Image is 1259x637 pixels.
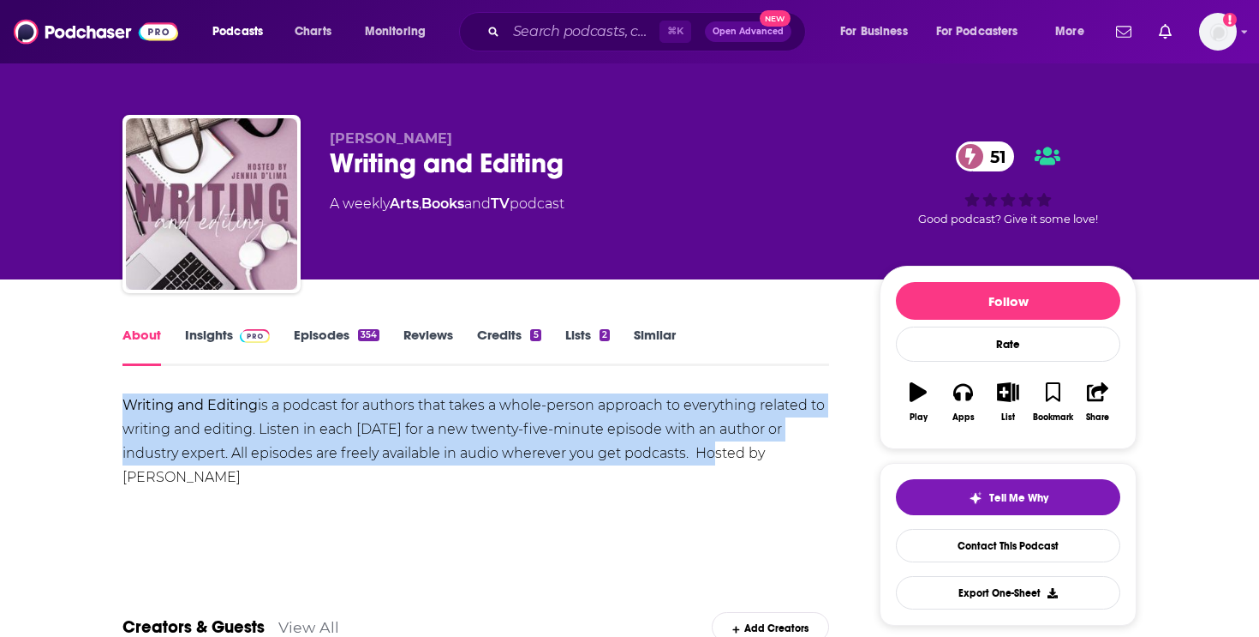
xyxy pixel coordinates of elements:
[1076,371,1120,433] button: Share
[1086,412,1109,423] div: Share
[896,529,1120,562] a: Contact This Podcast
[122,397,258,413] b: Writing and Editing
[1223,13,1237,27] svg: Add a profile image
[910,412,928,423] div: Play
[200,18,285,45] button: open menu
[925,18,1043,45] button: open menu
[760,10,791,27] span: New
[122,394,829,490] div: is a podcast for authors that takes a whole-person approach to everything related to writing and ...
[1033,412,1073,423] div: Bookmark
[365,20,426,44] span: Monitoring
[421,195,464,212] a: Books
[828,18,929,45] button: open menu
[1199,13,1237,51] span: Logged in as ldigiovine
[353,18,448,45] button: open menu
[126,118,297,290] img: Writing and Editing
[705,21,791,42] button: Open AdvancedNew
[952,412,975,423] div: Apps
[14,15,178,48] img: Podchaser - Follow, Share and Rate Podcasts
[896,327,1120,362] div: Rate
[713,27,784,36] span: Open Advanced
[475,12,822,51] div: Search podcasts, credits, & more...
[918,213,1098,225] span: Good podcast? Give it some love!
[986,371,1030,433] button: List
[973,141,1015,171] span: 51
[122,327,161,366] a: About
[969,491,982,505] img: tell me why sparkle
[1152,17,1178,46] a: Show notifications dropdown
[530,329,540,341] div: 5
[1043,18,1106,45] button: open menu
[936,20,1018,44] span: For Podcasters
[659,21,691,43] span: ⌘ K
[491,195,510,212] a: TV
[1001,412,1015,423] div: List
[403,327,453,366] a: Reviews
[506,18,659,45] input: Search podcasts, credits, & more...
[634,327,676,366] a: Similar
[1199,13,1237,51] button: Show profile menu
[240,329,270,343] img: Podchaser Pro
[1109,17,1138,46] a: Show notifications dropdown
[283,18,342,45] a: Charts
[880,130,1137,237] div: 51Good podcast? Give it some love!
[956,141,1015,171] a: 51
[330,130,452,147] span: [PERSON_NAME]
[390,195,419,212] a: Arts
[989,491,1048,505] span: Tell Me Why
[358,329,379,341] div: 354
[212,20,263,44] span: Podcasts
[464,195,491,212] span: and
[477,327,540,366] a: Credits5
[1055,20,1084,44] span: More
[294,327,379,366] a: Episodes354
[896,576,1120,610] button: Export One-Sheet
[278,618,339,636] a: View All
[185,327,270,366] a: InsightsPodchaser Pro
[330,194,564,214] div: A weekly podcast
[940,371,985,433] button: Apps
[295,20,331,44] span: Charts
[1199,13,1237,51] img: User Profile
[1030,371,1075,433] button: Bookmark
[896,479,1120,515] button: tell me why sparkleTell Me Why
[840,20,908,44] span: For Business
[419,195,421,212] span: ,
[896,371,940,433] button: Play
[565,327,610,366] a: Lists2
[600,329,610,341] div: 2
[896,282,1120,320] button: Follow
